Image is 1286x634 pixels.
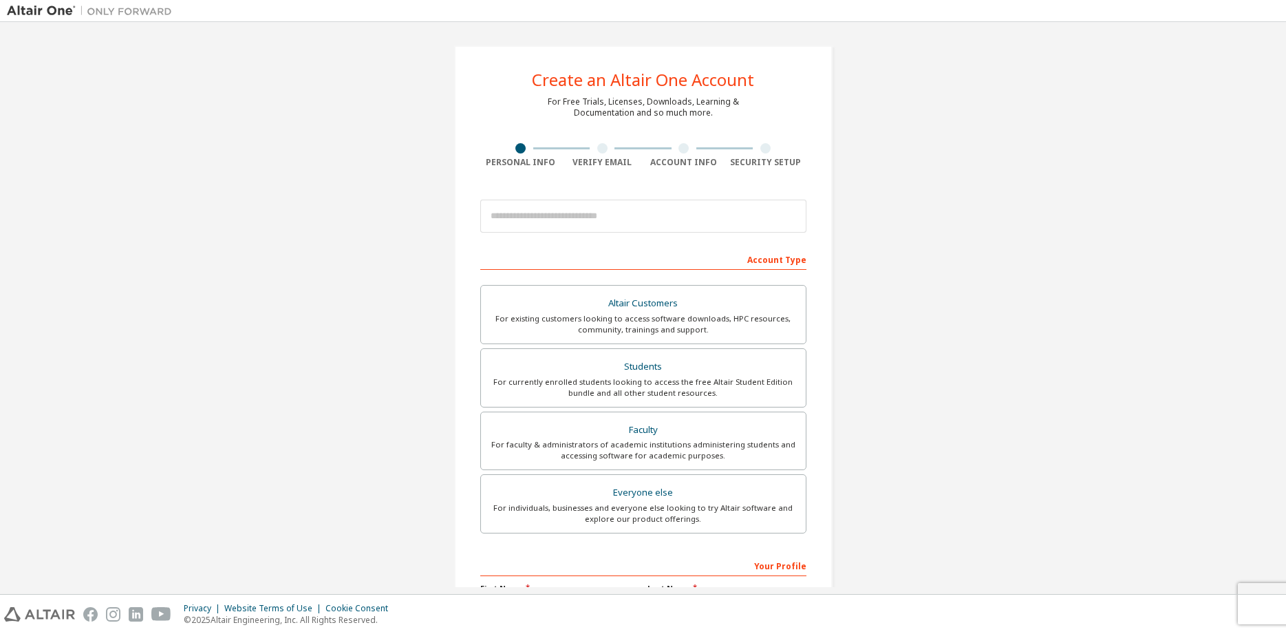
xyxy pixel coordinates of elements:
[489,421,797,440] div: Faculty
[184,614,396,626] p: © 2025 Altair Engineering, Inc. All Rights Reserved.
[151,607,171,622] img: youtube.svg
[480,554,806,576] div: Your Profile
[725,157,806,168] div: Security Setup
[7,4,179,18] img: Altair One
[224,603,325,614] div: Website Terms of Use
[489,294,797,313] div: Altair Customers
[480,248,806,270] div: Account Type
[489,377,797,399] div: For currently enrolled students looking to access the free Altair Student Edition bundle and all ...
[129,607,143,622] img: linkedin.svg
[4,607,75,622] img: altair_logo.svg
[647,583,806,594] label: Last Name
[643,157,725,168] div: Account Info
[83,607,98,622] img: facebook.svg
[489,313,797,335] div: For existing customers looking to access software downloads, HPC resources, community, trainings ...
[480,583,639,594] label: First Name
[184,603,224,614] div: Privacy
[480,157,562,168] div: Personal Info
[489,483,797,503] div: Everyone else
[489,357,797,377] div: Students
[106,607,120,622] img: instagram.svg
[489,503,797,525] div: For individuals, businesses and everyone else looking to try Altair software and explore our prod...
[548,96,739,118] div: For Free Trials, Licenses, Downloads, Learning & Documentation and so much more.
[489,439,797,461] div: For faculty & administrators of academic institutions administering students and accessing softwa...
[561,157,643,168] div: Verify Email
[325,603,396,614] div: Cookie Consent
[532,72,754,88] div: Create an Altair One Account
